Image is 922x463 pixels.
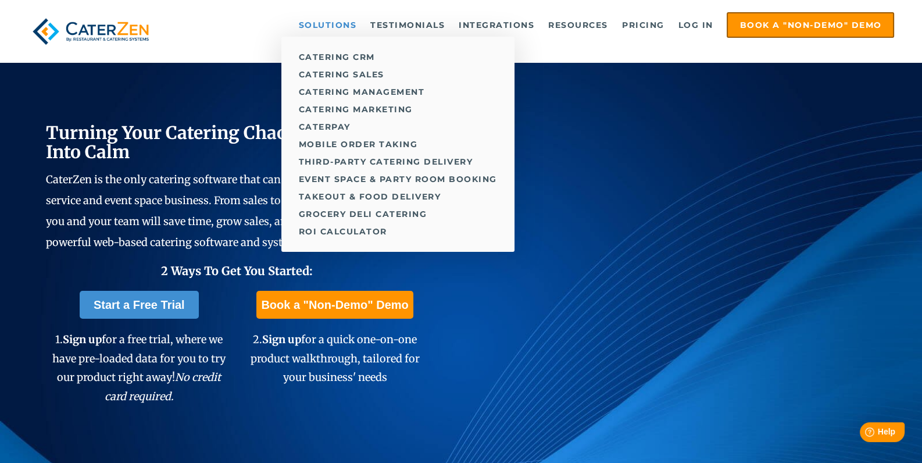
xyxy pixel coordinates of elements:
span: Sign up [63,333,102,346]
span: Sign up [262,333,301,346]
div: Navigation Menu [176,12,894,38]
a: Catering Marketing [281,101,514,118]
a: Resources [542,13,614,37]
span: CaterZen is the only catering software that can handle your drop-off, full-service and event spac... [46,173,419,249]
a: Takeout & Food Delivery [281,188,514,205]
iframe: Help widget launcher [819,418,909,450]
a: CaterPay [281,118,514,136]
a: Testimonials [364,13,451,37]
a: Pricing [616,13,670,37]
a: Mobile Order Taking [281,136,514,153]
a: Grocery Deli Catering [281,205,514,223]
span: Turning Your Catering Chaos Into Calm [46,122,296,163]
a: Start a Free Trial [80,291,199,319]
span: 1. for a free trial, where we have pre-loaded data for you to try our product right away! [52,333,226,403]
a: Book a "Non-Demo" Demo [727,12,894,38]
a: Solutions [293,13,363,37]
a: Third-Party Catering Delivery [281,153,514,170]
a: Catering Sales [281,66,514,83]
span: 2 Ways To Get You Started: [161,263,313,278]
a: Event Space & Party Room Booking [281,170,514,188]
a: Log in [672,13,719,37]
a: Catering Management [281,83,514,101]
img: caterzen [28,12,154,51]
a: Book a "Non-Demo" Demo [256,291,413,319]
a: ROI Calculator [281,223,514,240]
span: 2. for a quick one-on-one product walkthrough, tailored for your business' needs [251,333,420,384]
a: Integrations [453,13,540,37]
a: Catering CRM [281,48,514,66]
em: No credit card required. [105,371,221,403]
